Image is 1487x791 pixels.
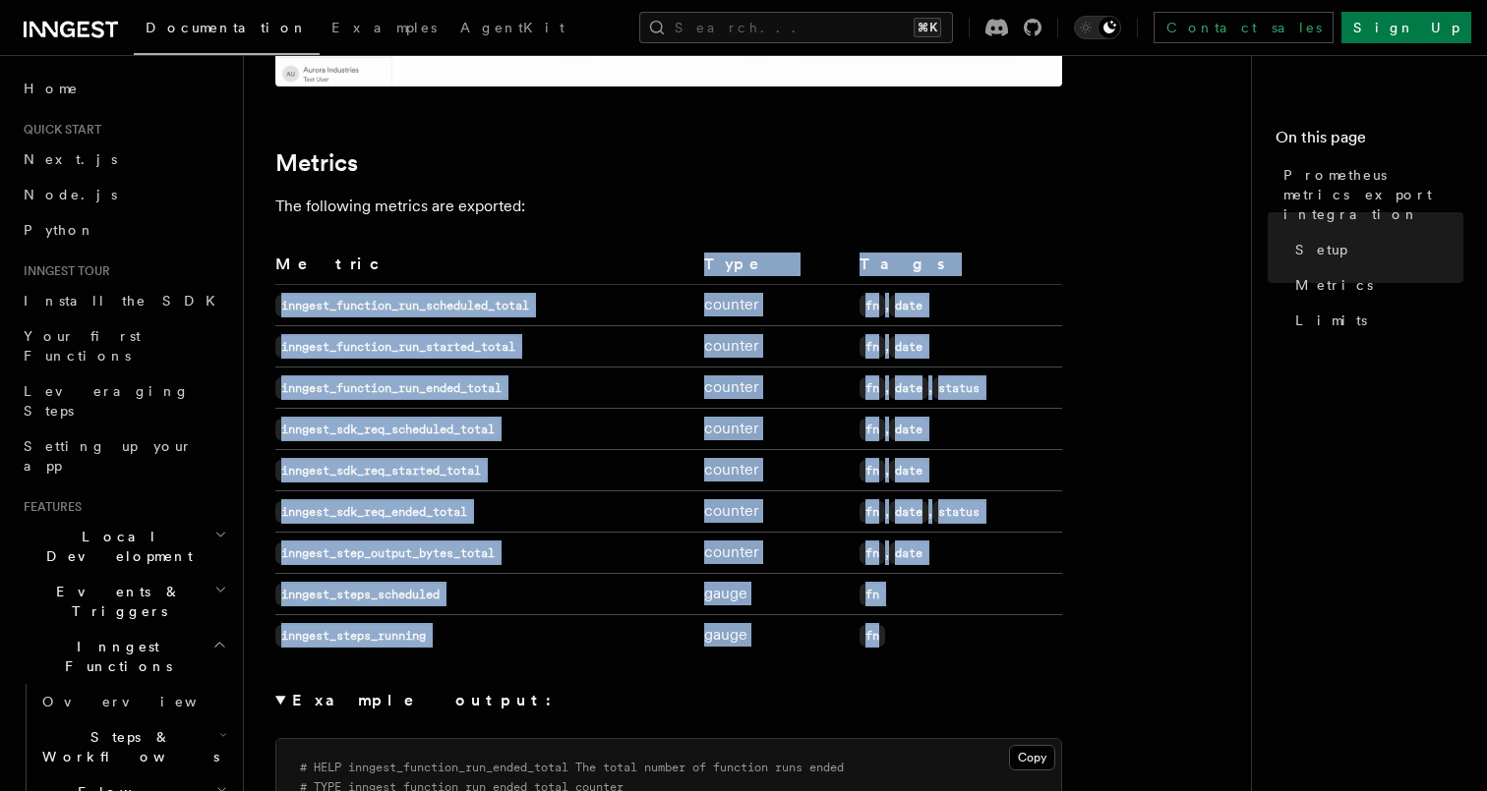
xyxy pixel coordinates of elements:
code: inngest_function_run_scheduled_total [275,295,535,316]
span: # HELP inngest_function_run_ended_total The total number of function runs ended [300,761,844,774]
td: , [852,409,1062,450]
a: Python [16,212,231,248]
span: Inngest Functions [16,637,212,676]
code: fn [860,625,885,647]
strong: Example output: [292,691,563,709]
button: Inngest Functions [16,629,231,684]
span: Documentation [146,20,308,35]
td: counter [696,326,851,367]
a: Your first Functions [16,318,231,373]
td: , [852,450,1062,491]
span: Examples [331,20,437,35]
a: Home [16,71,231,106]
td: counter [696,285,851,326]
code: status [932,501,985,523]
code: fn [860,501,885,523]
code: inngest_steps_running [275,625,432,647]
a: Next.js [16,141,231,177]
span: Metrics [1295,275,1373,295]
button: Local Development [16,519,231,574]
td: , [852,285,1062,326]
code: inngest_step_output_bytes_total [275,542,501,564]
td: counter [696,491,851,533]
a: Prometheus metrics export integration [1276,157,1463,232]
code: date [889,419,928,440]
code: date [889,295,928,316]
span: AgentKit [460,20,565,35]
button: Search...⌘K [639,12,953,43]
span: Leveraging Steps [24,383,190,419]
code: status [932,377,985,399]
a: Node.js [16,177,231,212]
td: gauge [696,615,851,656]
button: Toggle dark mode [1074,16,1121,39]
code: inngest_function_run_started_total [275,336,521,358]
td: counter [696,450,851,491]
a: Setup [1287,232,1463,267]
span: Setting up your app [24,438,193,474]
code: fn [860,295,885,316]
button: Copy [1009,745,1055,770]
span: Inngest tour [16,263,110,279]
span: Events & Triggers [16,582,214,621]
code: fn [860,419,885,440]
a: Sign Up [1341,12,1471,43]
td: counter [696,367,851,409]
span: Steps & Workflows [34,727,219,766]
span: Python [24,222,95,238]
span: Limits [1295,311,1367,330]
code: date [889,542,928,564]
span: Prometheus metrics export integration [1283,165,1463,224]
td: , , [852,367,1062,409]
a: Limits [1287,303,1463,338]
code: fn [860,377,885,399]
code: fn [860,336,885,358]
td: gauge [696,574,851,615]
span: Node.js [24,187,117,202]
a: Metrics [275,149,358,177]
th: Metric [275,252,696,285]
a: Metrics [1287,267,1463,303]
td: counter [696,533,851,574]
th: Tags [852,252,1062,285]
code: fn [860,584,885,605]
code: inngest_sdk_req_started_total [275,460,487,481]
td: , [852,533,1062,574]
td: , , [852,491,1062,533]
span: Install the SDK [24,293,227,309]
a: Documentation [134,6,320,55]
a: Overview [34,684,231,719]
a: Setting up your app [16,428,231,483]
code: date [889,336,928,358]
summary: Example output: [275,687,1062,714]
td: , [852,326,1062,367]
a: Leveraging Steps [16,373,231,428]
code: fn [860,460,885,481]
a: AgentKit [448,6,576,53]
code: inngest_sdk_req_scheduled_total [275,419,501,440]
span: Overview [42,694,245,709]
td: counter [696,409,851,450]
code: fn [860,542,885,564]
span: Next.js [24,151,117,167]
code: inngest_steps_scheduled [275,584,446,605]
a: Install the SDK [16,283,231,318]
code: inngest_sdk_req_ended_total [275,501,473,523]
span: Quick start [16,122,101,138]
span: Setup [1295,240,1347,259]
code: date [889,377,928,399]
span: Your first Functions [24,328,141,364]
kbd: ⌘K [914,18,941,37]
code: date [889,460,928,481]
button: Steps & Workflows [34,719,231,774]
a: Examples [320,6,448,53]
p: The following metrics are exported: [275,193,1062,220]
a: Contact sales [1154,12,1334,43]
h4: On this page [1276,126,1463,157]
span: Local Development [16,527,214,566]
span: Home [24,79,79,98]
th: Type [696,252,851,285]
code: date [889,501,928,523]
button: Events & Triggers [16,574,231,629]
code: inngest_function_run_ended_total [275,377,507,399]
